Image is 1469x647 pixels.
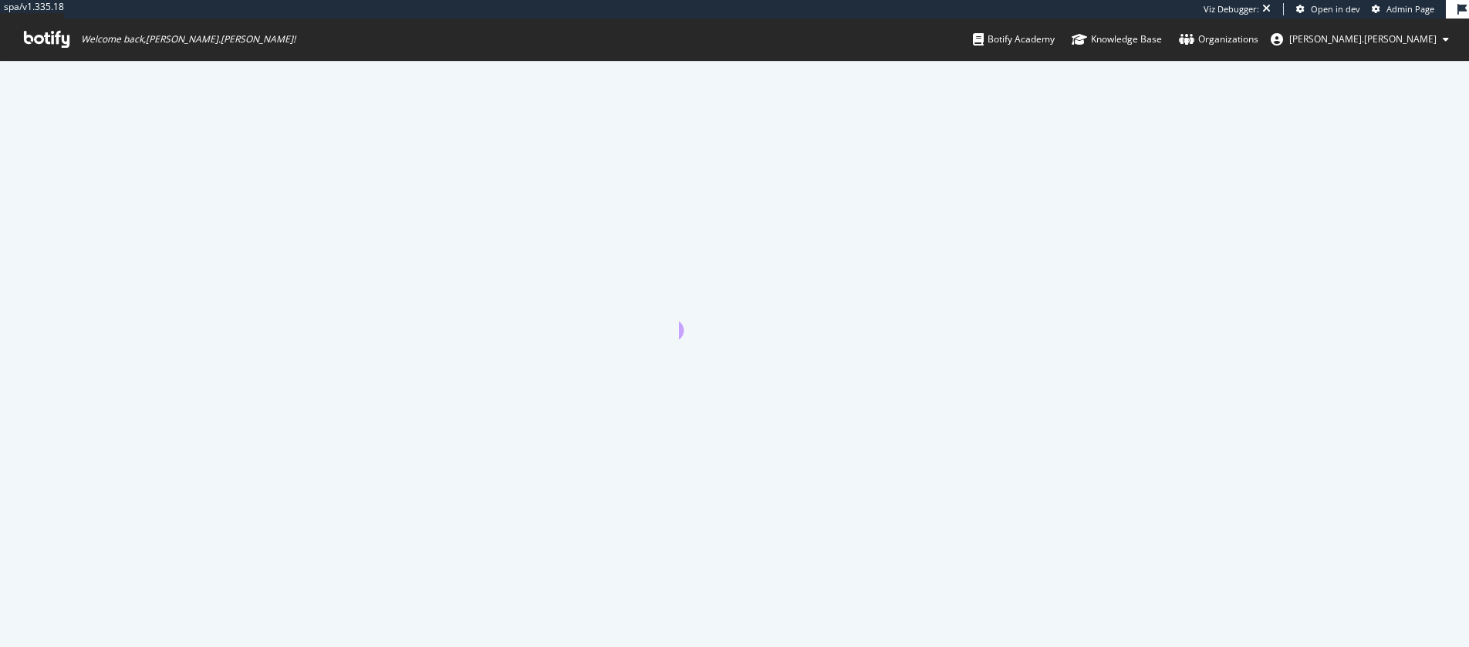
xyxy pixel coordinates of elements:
a: Organizations [1179,19,1258,60]
span: elliot.haines [1289,32,1437,45]
a: Botify Academy [973,19,1055,60]
a: Knowledge Base [1072,19,1162,60]
a: Open in dev [1296,3,1360,15]
div: Viz Debugger: [1204,3,1259,15]
span: Admin Page [1386,3,1434,15]
button: [PERSON_NAME].[PERSON_NAME] [1258,27,1461,52]
div: Organizations [1179,32,1258,47]
a: Admin Page [1372,3,1434,15]
div: Knowledge Base [1072,32,1162,47]
div: Botify Academy [973,32,1055,47]
span: Welcome back, [PERSON_NAME].[PERSON_NAME] ! [81,33,295,45]
span: Open in dev [1311,3,1360,15]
